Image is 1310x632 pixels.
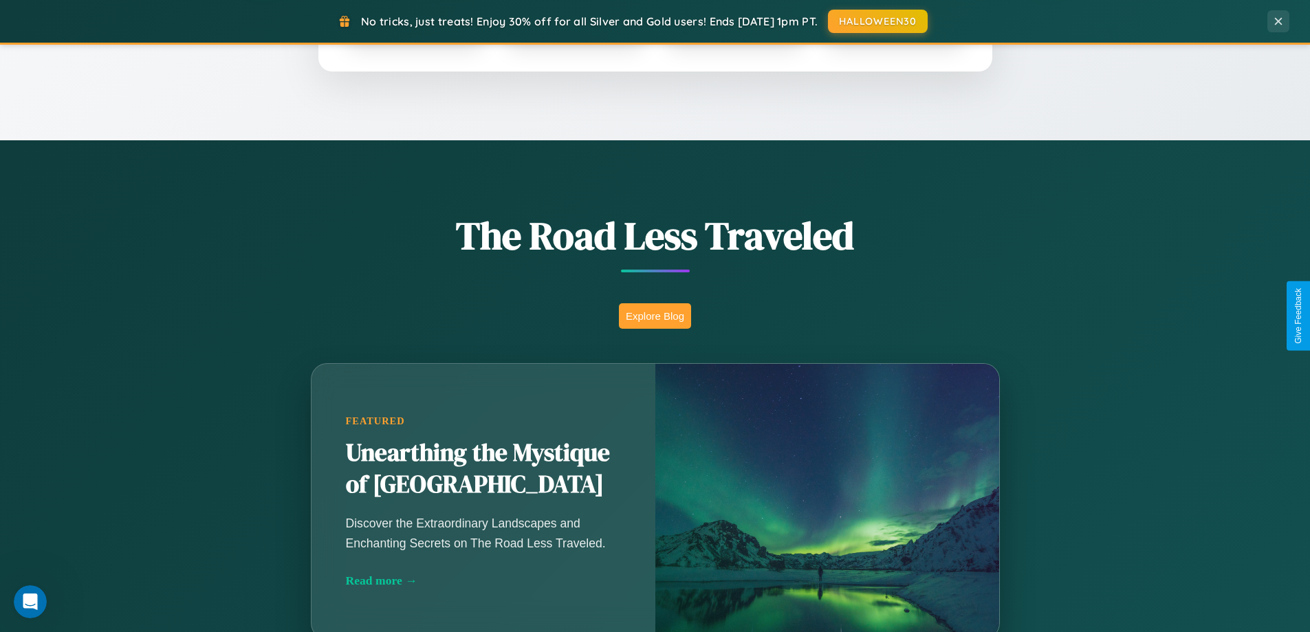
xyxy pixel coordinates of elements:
span: No tricks, just treats! Enjoy 30% off for all Silver and Gold users! Ends [DATE] 1pm PT. [361,14,818,28]
div: Featured [346,415,621,427]
button: HALLOWEEN30 [828,10,928,33]
div: Give Feedback [1293,288,1303,344]
h1: The Road Less Traveled [243,209,1068,262]
div: Read more → [346,574,621,588]
p: Discover the Extraordinary Landscapes and Enchanting Secrets on The Road Less Traveled. [346,514,621,552]
h2: Unearthing the Mystique of [GEOGRAPHIC_DATA] [346,437,621,501]
button: Explore Blog [619,303,691,329]
iframe: Intercom live chat [14,585,47,618]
